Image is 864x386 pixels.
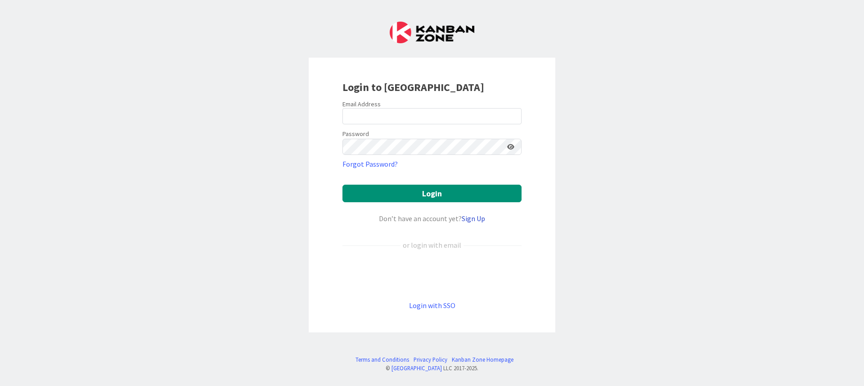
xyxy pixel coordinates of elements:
a: Sign Up [462,214,485,223]
a: Kanban Zone Homepage [452,355,513,364]
a: Forgot Password? [342,159,398,169]
a: [GEOGRAPHIC_DATA] [391,364,442,372]
button: Login [342,185,522,202]
a: Login with SSO [409,301,455,310]
b: Login to [GEOGRAPHIC_DATA] [342,80,484,94]
div: Don’t have an account yet? [342,213,522,224]
a: Terms and Conditions [355,355,409,364]
label: Email Address [342,100,381,108]
img: Kanban Zone [390,22,474,43]
div: © LLC 2017- 2025 . [351,364,513,372]
a: Privacy Policy [414,355,447,364]
div: or login with email [400,240,463,250]
label: Password [342,129,369,139]
iframe: Sign in with Google Button [338,265,526,285]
